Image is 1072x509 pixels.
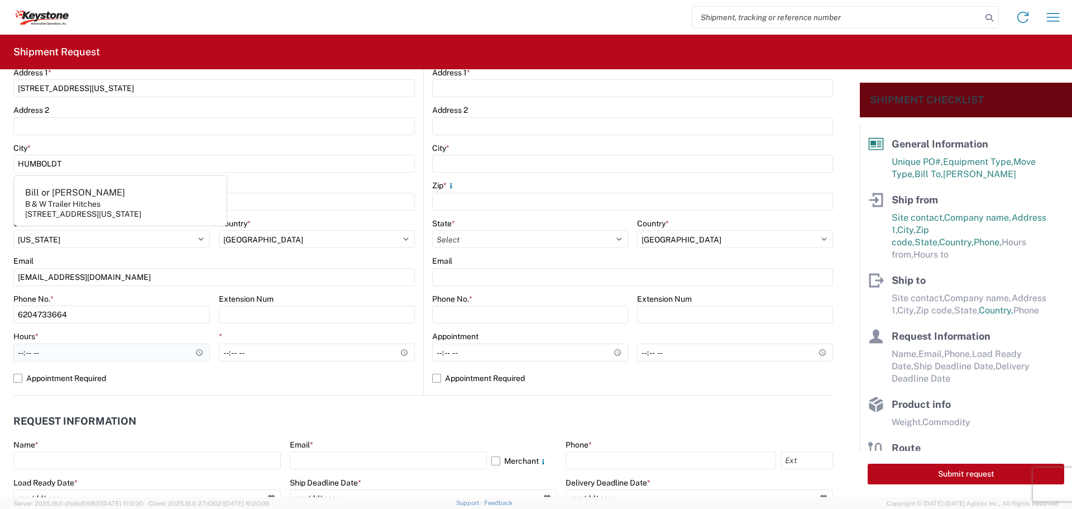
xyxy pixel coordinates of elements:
[944,293,1012,303] span: Company name,
[102,500,143,507] span: [DATE] 11:12:30
[944,212,1012,223] span: Company name,
[432,331,478,341] label: Appointment
[491,451,557,469] label: Merchant
[892,212,944,223] span: Site contact,
[939,237,974,248] span: Country,
[918,349,944,359] span: Email,
[892,417,922,427] span: Weight,
[922,417,970,427] span: Commodity
[637,218,669,229] label: Country
[897,225,916,235] span: City,
[892,293,944,303] span: Site contact,
[219,294,274,304] label: Extension Num
[149,500,269,507] span: Client: 2025.18.0-27d3021
[432,143,449,153] label: City
[637,294,692,304] label: Extension Num
[868,464,1064,484] button: Submit request
[432,218,455,229] label: State
[290,440,313,450] label: Email
[944,349,972,359] span: Phone,
[432,256,452,266] label: Email
[892,442,921,454] span: Route
[290,478,361,488] label: Ship Deadline Date
[892,138,988,150] span: General Information
[1013,305,1039,316] span: Phone
[13,369,415,387] label: Appointment Required
[432,105,468,115] label: Address 2
[892,330,990,342] span: Request Information
[566,478,650,488] label: Delivery Deadline Date
[13,331,39,341] label: Hours
[13,68,51,78] label: Address 1
[13,416,136,427] h2: Request Information
[913,249,949,260] span: Hours to
[892,274,926,286] span: Ship to
[943,169,1016,179] span: [PERSON_NAME]
[887,498,1059,508] span: Copyright © [DATE]-[DATE] Agistix Inc., All Rights Reserved
[943,156,1013,167] span: Equipment Type,
[13,500,143,507] span: Server: 2025.18.0-d1e9a510831
[13,256,33,266] label: Email
[781,451,833,469] input: Ext
[219,218,251,229] label: Country
[870,93,984,107] h2: Shipment Checklist
[954,305,979,316] span: State,
[892,194,938,206] span: Ship from
[13,143,31,153] label: City
[13,440,39,450] label: Name
[484,500,513,506] a: Feedback
[892,398,951,410] span: Product info
[456,500,484,506] a: Support
[224,500,269,507] span: [DATE] 10:20:09
[566,440,592,450] label: Phone
[25,199,100,209] div: B & W Trailer Hitches
[13,294,54,304] label: Phone No.
[432,294,472,304] label: Phone No.
[432,180,456,191] label: Zip
[915,237,939,248] span: State,
[13,45,100,59] h2: Shipment Request
[13,478,78,488] label: Load Ready Date
[892,349,918,359] span: Name,
[13,105,49,115] label: Address 2
[979,305,1013,316] span: Country,
[692,7,982,28] input: Shipment, tracking or reference number
[915,169,943,179] span: Bill To,
[916,305,954,316] span: Zip code,
[897,305,916,316] span: City,
[974,237,1002,248] span: Phone,
[432,369,833,387] label: Appointment Required
[25,187,125,199] div: Bill or [PERSON_NAME]
[892,156,943,167] span: Unique PO#,
[432,68,470,78] label: Address 1
[25,209,141,219] div: [STREET_ADDRESS][US_STATE]
[913,361,996,372] span: Ship Deadline Date,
